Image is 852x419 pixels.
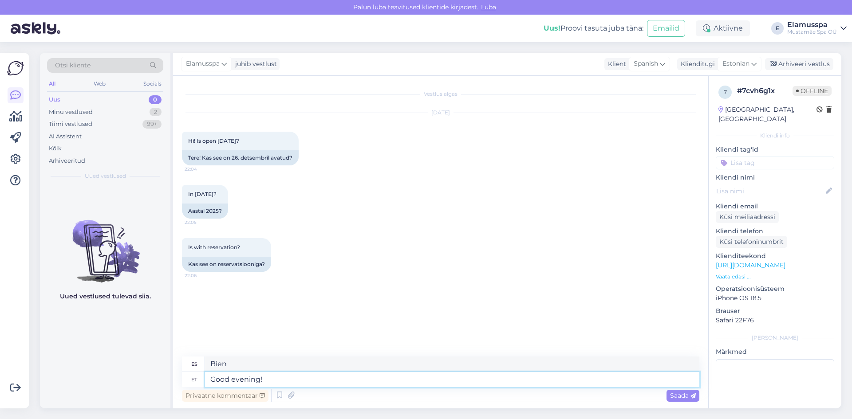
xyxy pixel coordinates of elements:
div: Aktiivne [696,20,750,36]
div: Klient [604,59,626,69]
div: Küsi telefoninumbrit [716,236,787,248]
p: iPhone OS 18.5 [716,294,834,303]
div: Elamusspa [787,21,837,28]
textarea: Bien [205,356,699,372]
div: Web [92,78,107,90]
p: Vaata edasi ... [716,273,834,281]
div: 0 [149,95,162,104]
div: Kõik [49,144,62,153]
span: Uued vestlused [85,172,126,180]
div: [PERSON_NAME] [716,334,834,342]
div: Kas see on reservatsiooniga? [182,257,271,272]
div: Tiimi vestlused [49,120,92,129]
p: Safari 22F76 [716,316,834,325]
input: Lisa tag [716,156,834,169]
button: Emailid [647,20,685,37]
div: Aastal 2025? [182,204,228,219]
div: juhib vestlust [232,59,277,69]
p: Brauser [716,306,834,316]
p: Kliendi tag'id [716,145,834,154]
div: Küsi meiliaadressi [716,211,779,223]
div: es [191,356,197,372]
div: AI Assistent [49,132,82,141]
input: Lisa nimi [716,186,824,196]
span: Saada [670,392,696,399]
img: Askly Logo [7,60,24,77]
div: # 7cvh6g1x [737,86,793,96]
div: Uus [49,95,60,104]
div: Kliendi info [716,132,834,140]
textarea: Good evening [205,372,699,387]
span: 7 [724,89,727,95]
p: Operatsioonisüsteem [716,284,834,294]
p: Klienditeekond [716,251,834,261]
p: Uued vestlused tulevad siia. [60,292,151,301]
a: ElamusspaMustamäe Spa OÜ [787,21,847,35]
p: Kliendi email [716,202,834,211]
span: Offline [793,86,832,96]
div: [DATE] [182,109,699,117]
span: In [DATE]? [188,191,217,197]
p: Kliendi nimi [716,173,834,182]
div: Socials [142,78,163,90]
div: Proovi tasuta juba täna: [544,23,643,34]
div: E [771,22,784,35]
span: Estonian [722,59,749,69]
p: Kliendi telefon [716,227,834,236]
div: Minu vestlused [49,108,93,117]
div: Arhiveeri vestlus [765,58,833,70]
span: 22:04 [185,166,218,172]
div: Arhiveeritud [49,157,85,165]
div: 2 [150,108,162,117]
span: Hi! Is open [DATE]? [188,137,239,144]
span: Spanish [634,59,658,69]
div: All [47,78,57,90]
div: et [191,372,197,387]
span: Luba [478,3,499,11]
span: Elamusspa [186,59,220,69]
div: Klienditugi [677,59,715,69]
span: Otsi kliente [55,61,91,70]
b: Uus! [544,24,560,32]
img: No chats [40,204,170,284]
span: Is with reservation? [188,244,240,251]
div: Privaatne kommentaar [182,390,268,402]
div: [GEOGRAPHIC_DATA], [GEOGRAPHIC_DATA] [718,105,816,124]
div: Mustamäe Spa OÜ [787,28,837,35]
span: 22:06 [185,272,218,279]
div: Vestlus algas [182,90,699,98]
span: 22:05 [185,219,218,226]
div: Tere! Kas see on 26. detsembril avatud? [182,150,299,165]
div: 99+ [142,120,162,129]
p: Märkmed [716,347,834,356]
a: [URL][DOMAIN_NAME] [716,261,785,269]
